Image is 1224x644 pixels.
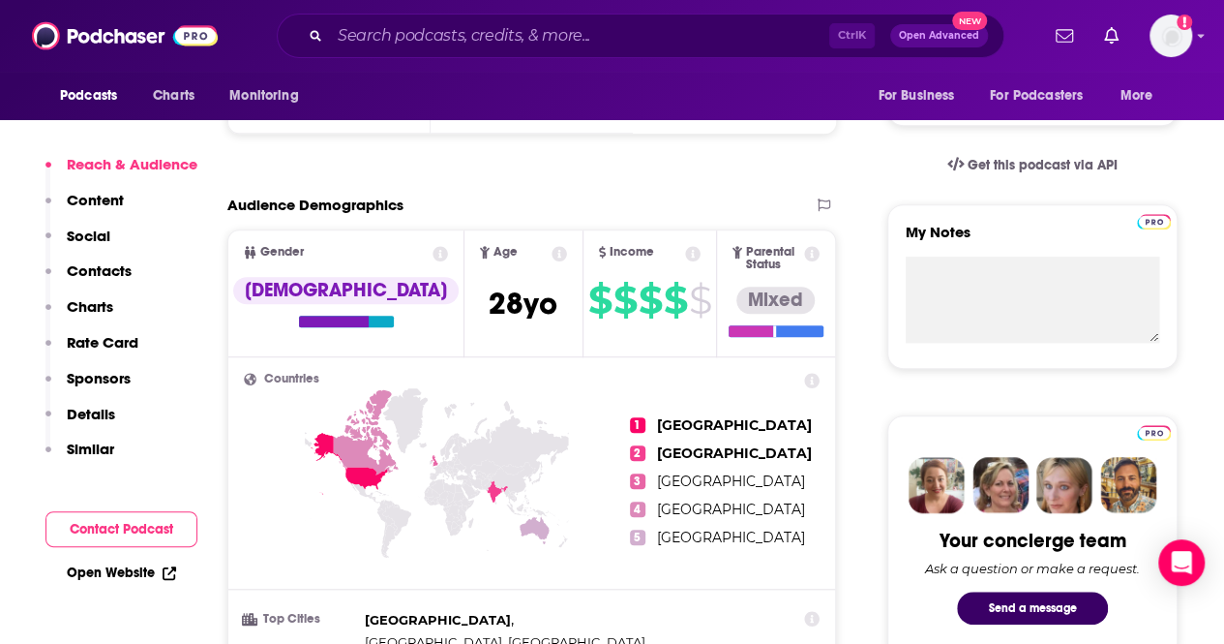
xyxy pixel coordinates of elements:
button: Reach & Audience [45,155,197,191]
img: Barbara Profile [972,457,1029,513]
p: Social [67,227,110,245]
img: User Profile [1149,15,1192,57]
span: $ [613,285,637,316]
h3: Top Cities [244,613,357,626]
span: Age [493,246,518,259]
span: Open Advanced [899,31,979,41]
span: [GEOGRAPHIC_DATA] [657,473,805,490]
span: , [365,609,514,631]
span: Podcasts [60,82,117,109]
span: $ [588,285,612,316]
button: Sponsors [45,369,131,405]
a: Show notifications dropdown [1048,19,1081,52]
span: More [1120,82,1153,109]
p: Reach & Audience [67,155,197,173]
img: Jules Profile [1036,457,1092,513]
img: Podchaser Pro [1137,214,1171,230]
button: Rate Card [45,333,138,369]
button: Contacts [45,261,132,297]
span: [GEOGRAPHIC_DATA] [365,612,511,628]
a: Pro website [1137,211,1171,230]
a: Get this podcast via API [932,141,1133,189]
span: Charts [153,82,194,109]
img: Sydney Profile [909,457,965,513]
a: Show notifications dropdown [1096,19,1126,52]
button: Similar [45,440,114,475]
button: Show profile menu [1149,15,1192,57]
span: [GEOGRAPHIC_DATA] [657,445,812,462]
button: Social [45,227,110,262]
button: Details [45,405,115,441]
span: $ [639,285,662,316]
img: Podchaser - Follow, Share and Rate Podcasts [32,17,218,54]
label: My Notes [906,223,1159,257]
span: For Podcasters [990,82,1083,109]
button: open menu [977,77,1111,114]
div: Search podcasts, credits, & more... [277,14,1004,58]
span: Gender [260,246,304,259]
p: Details [67,405,115,423]
div: [DEMOGRAPHIC_DATA] [233,277,459,304]
span: $ [664,285,687,316]
span: 1 [630,417,645,433]
div: Mixed [736,287,815,314]
span: Ctrl K [829,23,875,48]
span: New [952,12,987,30]
span: Monitoring [229,82,298,109]
img: Podchaser Pro [1137,425,1171,441]
button: Content [45,191,124,227]
div: Ask a question or make a request. [925,561,1140,576]
button: Charts [45,297,113,333]
a: Charts [140,77,206,114]
button: Open AdvancedNew [890,24,988,47]
p: Contacts [67,261,132,280]
span: 28 yo [489,285,557,322]
button: open menu [864,77,978,114]
span: 2 [630,445,645,461]
button: open menu [216,77,323,114]
a: Open Website [67,565,176,581]
span: $ [689,285,711,316]
span: For Business [878,82,954,109]
span: Income [610,246,654,259]
button: open menu [46,77,142,114]
span: [GEOGRAPHIC_DATA] [657,529,805,546]
span: 4 [630,502,645,517]
p: Sponsors [67,369,131,387]
span: [GEOGRAPHIC_DATA] [657,501,805,518]
div: Open Intercom Messenger [1158,539,1205,586]
span: Countries [264,373,319,385]
span: Logged in as amooers [1149,15,1192,57]
span: 3 [630,474,645,489]
button: Contact Podcast [45,511,197,547]
input: Search podcasts, credits, & more... [330,20,829,51]
span: [GEOGRAPHIC_DATA] [657,416,812,434]
p: Charts [67,297,113,316]
span: Parental Status [746,246,801,271]
button: Send a message [957,592,1108,625]
div: Your concierge team [940,529,1126,553]
svg: Add a profile image [1177,15,1192,30]
button: open menu [1107,77,1178,114]
a: Pro website [1137,422,1171,441]
h2: Audience Demographics [227,196,403,214]
span: 5 [630,530,645,545]
img: Jon Profile [1100,457,1156,513]
p: Content [67,191,124,209]
p: Rate Card [67,333,138,352]
p: Similar [67,440,114,458]
span: Get this podcast via API [968,157,1118,173]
